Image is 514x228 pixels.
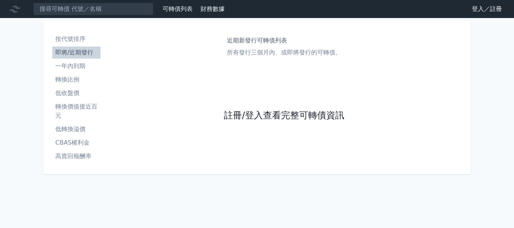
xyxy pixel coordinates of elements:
[52,35,100,44] li: 按代號排序
[52,62,100,71] li: 一年內到期
[52,47,100,59] a: 即將/近期發行
[52,75,100,84] li: 轉換比例
[52,33,100,45] a: 按代號排序
[227,36,341,45] h1: 近期新發行可轉債列表
[52,125,100,134] li: 低轉換溢價
[52,102,100,120] li: 轉換價值接近百元
[52,74,100,86] a: 轉換比例
[52,48,100,57] li: 即將/近期發行
[466,3,508,15] a: 登入／註冊
[52,152,100,161] li: 高賣回報酬率
[52,138,100,147] li: CBAS權利金
[201,5,225,12] a: 財務數據
[52,123,100,135] a: 低轉換溢價
[52,137,100,149] a: CBAS權利金
[224,110,344,122] a: 註冊/登入查看完整可轉債資訊
[52,150,100,162] a: 高賣回報酬率
[227,48,341,57] p: 所有發行三個月內、或即將發行的可轉債。
[163,5,193,12] a: 可轉債列表
[52,60,100,72] a: 一年內到期
[33,3,154,15] input: 搜尋可轉債 代號／名稱
[52,87,100,99] a: 低收盤價
[52,89,100,98] li: 低收盤價
[52,101,100,122] a: 轉換價值接近百元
